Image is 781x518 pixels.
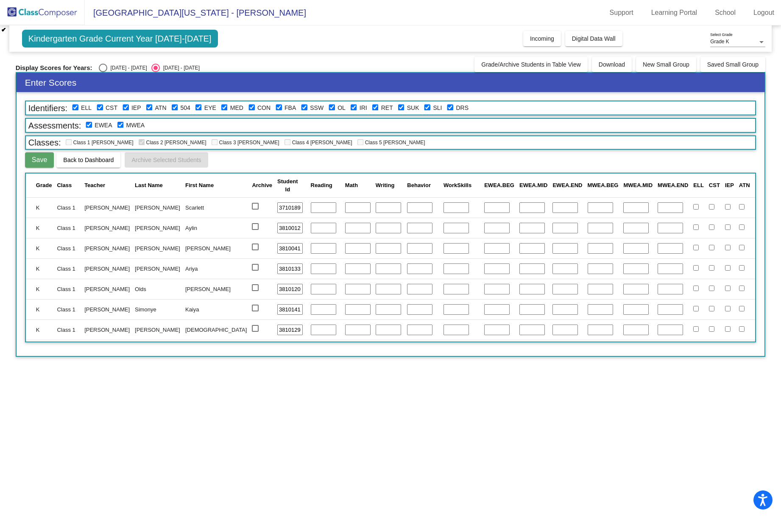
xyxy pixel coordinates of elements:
[57,181,80,190] div: Class
[407,104,419,112] label: Step Up Kindergarten
[17,73,764,92] h3: Enter Scores
[55,238,82,258] td: Class 1
[636,57,696,72] button: New Small Group
[708,6,742,20] a: School
[155,104,167,112] label: Poor Attendance
[407,181,438,190] div: Behavior
[26,258,55,279] td: K
[252,182,272,188] span: Archive
[565,31,622,46] button: Digital Data Wall
[257,104,271,112] label: Conners Completed
[22,30,218,48] span: Kindergarten Grade Current Year [DATE]-[DATE]
[345,181,371,190] div: Math
[311,181,340,190] div: Reading
[183,258,249,279] td: Ariya
[26,174,55,197] th: Grade
[474,57,588,72] button: Grade/Archive Students in Table View
[725,182,734,188] span: IEP
[710,39,729,45] span: Grade K
[132,279,183,299] td: Olds
[310,104,324,112] label: Counseling/Therapy/Social Work
[26,102,70,114] span: Identifiers:
[285,140,352,146] span: Class 4 [PERSON_NAME]
[700,57,765,72] button: Saved Small Group
[82,319,132,340] td: [PERSON_NAME]
[107,64,147,72] div: [DATE] - [DATE]
[82,299,132,319] td: [PERSON_NAME]
[26,120,84,132] span: Assessments:
[311,181,332,190] div: Reading
[132,340,183,360] td: [PERSON_NAME]
[572,35,616,42] span: Digital Data Wall
[693,182,704,188] span: ELL
[644,6,704,20] a: Learning Portal
[523,31,561,46] button: Incoming
[755,182,764,188] span: 504
[132,218,183,238] td: [PERSON_NAME]
[26,197,55,218] td: K
[481,61,581,68] span: Grade/Archive Students in Table View
[599,61,625,68] span: Download
[131,157,201,163] span: Archive Selected Students
[84,181,105,190] div: Teacher
[357,140,425,146] span: Class 5 [PERSON_NAME]
[345,181,358,190] div: Math
[99,64,200,72] mat-radio-group: Select an option
[456,104,469,112] label: Dr. Sloane
[623,182,653,188] span: MWEA.MID
[183,279,249,299] td: [PERSON_NAME]
[658,182,688,188] span: MWEA.END
[57,181,72,190] div: Class
[82,279,132,299] td: [PERSON_NAME]
[126,121,145,130] label: NWEA Math
[183,319,249,340] td: [DEMOGRAPHIC_DATA]
[95,121,112,130] label: NWEA Reading
[84,181,130,190] div: Teacher
[707,61,759,68] span: Saved Small Group
[183,340,249,360] td: Jayce
[185,181,214,190] div: First Name
[552,182,582,188] span: EWEA.END
[160,64,200,72] div: [DATE] - [DATE]
[26,137,64,148] span: Classes:
[132,319,183,340] td: [PERSON_NAME]
[81,104,92,112] label: English Language Learner
[26,319,55,340] td: K
[26,238,55,258] td: K
[82,258,132,279] td: [PERSON_NAME]
[183,238,249,258] td: [PERSON_NAME]
[183,299,249,319] td: Kaiya
[376,181,395,190] div: Writing
[181,104,190,112] label: 504 Plan
[85,6,306,20] span: [GEOGRAPHIC_DATA][US_STATE] - [PERSON_NAME]
[519,182,547,188] span: EWEA.MID
[185,181,247,190] div: First Name
[82,197,132,218] td: [PERSON_NAME]
[82,238,132,258] td: [PERSON_NAME]
[63,157,114,163] span: Back to Dashboard
[139,140,206,146] span: Class 2 [PERSON_NAME]
[230,104,243,112] label: Daily Medication
[643,61,689,68] span: New Small Group
[484,182,514,188] span: EWEA.BEG
[55,299,82,319] td: Class 1
[183,218,249,238] td: Aylin
[212,140,279,146] span: Class 3 [PERSON_NAME]
[55,197,82,218] td: Class 1
[592,57,632,72] button: Download
[433,104,442,112] label: Speech/Language Services
[709,182,720,188] span: CST
[82,218,132,238] td: [PERSON_NAME]
[588,182,619,188] span: MWEA.BEG
[82,340,132,360] td: [PERSON_NAME]
[131,104,141,112] label: Individualized Education Plan
[55,319,82,340] td: Class 1
[360,104,367,112] label: IRIP
[26,279,55,299] td: K
[55,279,82,299] td: Class 1
[16,64,92,72] span: Display Scores for Years:
[26,218,55,238] td: K
[381,104,393,112] label: Retained
[56,152,120,168] button: Back to Dashboard
[277,177,298,194] div: Student Id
